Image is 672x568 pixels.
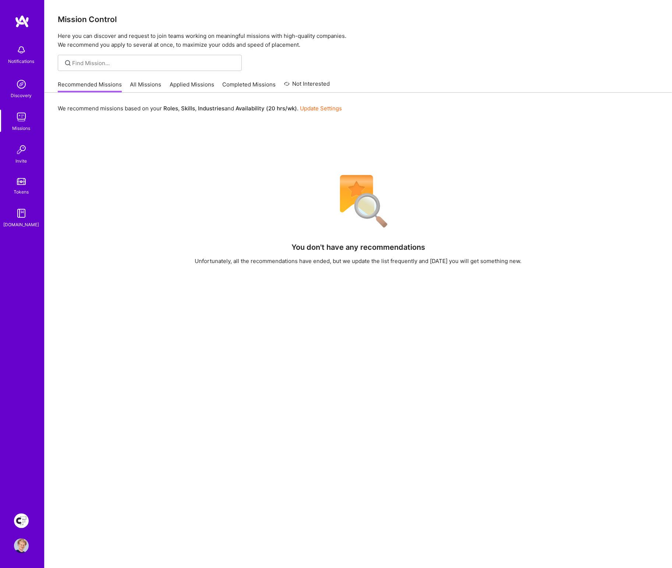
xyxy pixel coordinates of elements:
[11,92,32,99] div: Discovery
[58,32,659,49] p: Here you can discover and request to join teams working on meaningful missions with high-quality ...
[327,170,390,233] img: No Results
[236,105,297,112] b: Availability (20 hrs/wk)
[58,15,659,24] h3: Mission Control
[14,539,29,553] img: User Avatar
[13,124,31,132] div: Missions
[181,105,195,112] b: Skills
[223,81,276,93] a: Completed Missions
[64,59,72,67] i: icon SearchGrey
[14,514,29,528] img: Creative Fabrica Project Team
[291,243,425,252] h4: You don't have any recommendations
[58,81,122,93] a: Recommended Missions
[130,81,162,93] a: All Missions
[15,15,29,28] img: logo
[4,221,39,228] div: [DOMAIN_NAME]
[14,110,29,124] img: teamwork
[14,142,29,157] img: Invite
[8,57,35,65] div: Notifications
[17,178,26,185] img: tokens
[300,105,342,112] a: Update Settings
[163,105,178,112] b: Roles
[14,77,29,92] img: discovery
[14,43,29,57] img: bell
[58,104,342,112] p: We recommend missions based on your , , and .
[12,514,31,528] a: Creative Fabrica Project Team
[16,157,27,165] div: Invite
[195,257,522,265] div: Unfortunately, all the recommendations have ended, but we update the list frequently and [DATE] y...
[72,59,236,67] input: Find Mission...
[198,105,224,112] b: Industries
[12,539,31,553] a: User Avatar
[170,81,214,93] a: Applied Missions
[284,79,330,93] a: Not Interested
[14,206,29,221] img: guide book
[14,188,29,196] div: Tokens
